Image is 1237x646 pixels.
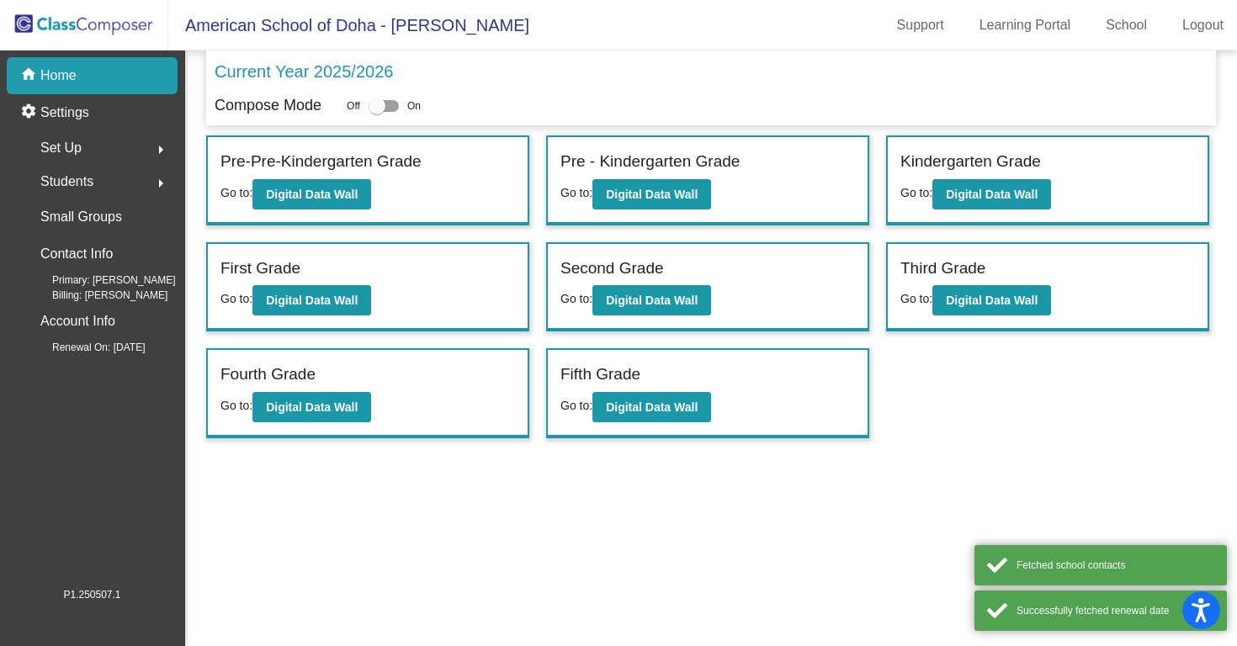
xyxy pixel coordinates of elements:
mat-icon: arrow_right [151,173,171,193]
span: Primary: [PERSON_NAME] [25,273,176,288]
span: On [407,98,421,114]
span: Renewal On: [DATE] [25,340,145,355]
span: Go to: [220,399,252,412]
div: Fetched school contacts [1017,558,1214,573]
b: Digital Data Wall [266,294,358,307]
button: Digital Data Wall [592,285,711,315]
span: Go to: [560,399,592,412]
span: Go to: [560,292,592,305]
label: Pre - Kindergarten Grade [560,150,740,174]
b: Digital Data Wall [606,400,698,414]
label: Fourth Grade [220,363,316,387]
button: Digital Data Wall [932,285,1051,315]
label: Third Grade [900,257,985,281]
b: Digital Data Wall [266,400,358,414]
b: Digital Data Wall [606,294,698,307]
div: Successfully fetched renewal date [1017,603,1214,618]
span: Set Up [40,136,82,160]
label: First Grade [220,257,300,281]
a: School [1092,12,1160,39]
mat-icon: settings [20,103,40,123]
button: Digital Data Wall [592,392,711,422]
a: Support [884,12,958,39]
button: Digital Data Wall [252,285,371,315]
p: Contact Info [40,242,113,266]
span: Go to: [900,186,932,199]
span: Students [40,170,93,193]
button: Digital Data Wall [592,179,711,209]
b: Digital Data Wall [266,188,358,201]
p: Small Groups [40,205,122,229]
span: American School of Doha - [PERSON_NAME] [168,12,529,39]
label: Second Grade [560,257,664,281]
a: Logout [1169,12,1237,39]
span: Off [347,98,360,114]
b: Digital Data Wall [606,188,698,201]
span: Go to: [900,292,932,305]
p: Account Info [40,310,115,333]
span: Go to: [220,292,252,305]
button: Digital Data Wall [252,179,371,209]
p: Current Year 2025/2026 [215,59,393,84]
label: Pre-Pre-Kindergarten Grade [220,150,422,174]
a: Learning Portal [966,12,1085,39]
p: Home [40,66,77,86]
button: Digital Data Wall [252,392,371,422]
label: Fifth Grade [560,363,640,387]
mat-icon: arrow_right [151,140,171,160]
p: Compose Mode [215,94,321,117]
button: Digital Data Wall [932,179,1051,209]
b: Digital Data Wall [946,188,1038,201]
mat-icon: home [20,66,40,86]
span: Go to: [560,186,592,199]
label: Kindergarten Grade [900,150,1041,174]
span: Go to: [220,186,252,199]
p: Settings [40,103,89,123]
span: Billing: [PERSON_NAME] [25,288,167,303]
b: Digital Data Wall [946,294,1038,307]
